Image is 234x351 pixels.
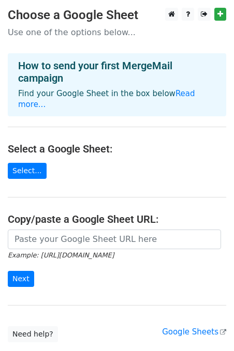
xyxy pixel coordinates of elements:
[8,213,226,225] h4: Copy/paste a Google Sheet URL:
[8,27,226,38] p: Use one of the options below...
[18,89,195,109] a: Read more...
[18,59,216,84] h4: How to send your first MergeMail campaign
[8,8,226,23] h3: Choose a Google Sheet
[8,271,34,287] input: Next
[8,163,47,179] a: Select...
[8,251,114,259] small: Example: [URL][DOMAIN_NAME]
[8,230,221,249] input: Paste your Google Sheet URL here
[162,327,226,337] a: Google Sheets
[18,88,216,110] p: Find your Google Sheet in the box below
[8,326,58,342] a: Need help?
[8,143,226,155] h4: Select a Google Sheet:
